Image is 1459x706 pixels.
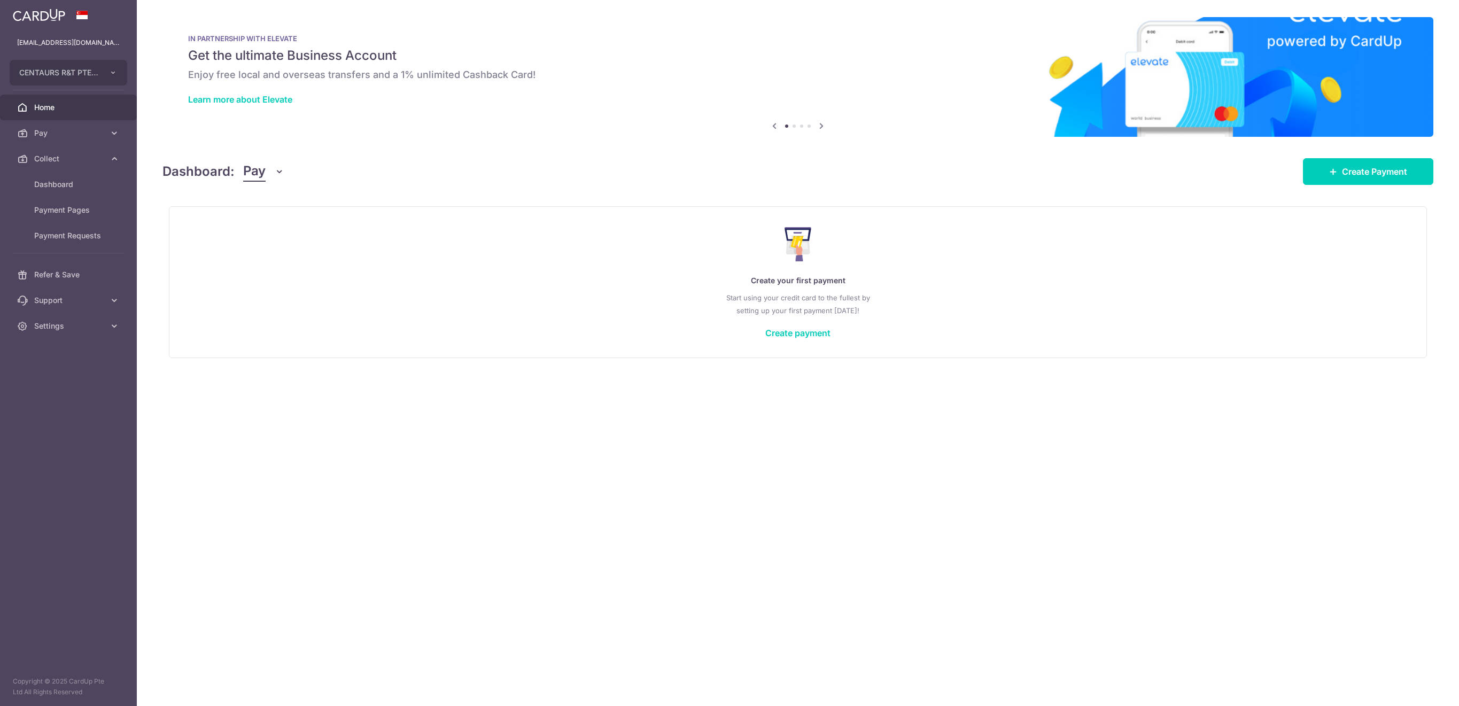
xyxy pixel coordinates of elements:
p: Create your first payment [191,274,1405,287]
img: Make Payment [785,227,812,261]
img: Renovation banner [162,17,1433,137]
span: Payment Pages [34,205,105,215]
h6: Enjoy free local and overseas transfers and a 1% unlimited Cashback Card! [188,68,1408,81]
p: IN PARTNERSHIP WITH ELEVATE [188,34,1408,43]
span: Pay [243,161,266,182]
a: Create Payment [1303,158,1433,185]
span: Refer & Save [34,269,105,280]
span: Home [34,102,105,113]
a: Learn more about Elevate [188,94,292,105]
iframe: Opens a widget where you can find more information [1391,674,1448,701]
h5: Get the ultimate Business Account [188,47,1408,64]
span: Payment Requests [34,230,105,241]
p: Start using your credit card to the fullest by setting up your first payment [DATE]! [191,291,1405,317]
span: Collect [34,153,105,164]
img: CardUp [13,9,65,21]
a: Create payment [765,328,831,338]
h4: Dashboard: [162,162,235,181]
span: Support [34,295,105,306]
span: Dashboard [34,179,105,190]
span: Pay [34,128,105,138]
span: Create Payment [1342,165,1407,178]
button: Pay [243,161,284,182]
button: CENTAURS R&T PTE. LTD. [10,60,127,86]
span: CENTAURS R&T PTE. LTD. [19,67,98,78]
span: Settings [34,321,105,331]
p: [EMAIL_ADDRESS][DOMAIN_NAME] [17,37,120,48]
